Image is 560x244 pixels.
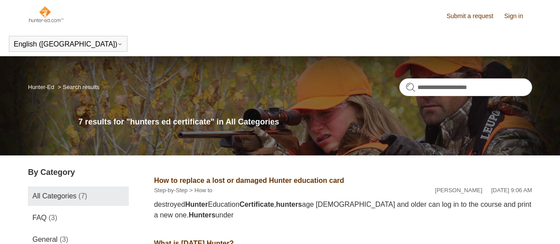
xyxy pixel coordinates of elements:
span: (7) [78,192,87,200]
li: [PERSON_NAME] [435,186,483,195]
em: Hunter [185,201,208,208]
li: How to [188,186,212,195]
a: How to replace a lost or damaged Hunter education card [154,177,344,184]
button: English ([GEOGRAPHIC_DATA]) [14,40,123,48]
li: Step-by-Step [154,186,188,195]
a: Sign in [504,12,532,21]
div: destroyed Education , age [DEMOGRAPHIC_DATA] and older can log in to the course and print a new o... [154,199,532,221]
a: Submit a request [447,12,502,21]
h3: By Category [28,167,129,178]
li: Hunter-Ed [28,84,56,90]
a: How to [194,187,212,194]
em: hunters [276,201,302,208]
a: FAQ (3) [28,208,129,228]
time: 07/28/2022, 09:06 [491,187,532,194]
span: FAQ [32,214,46,221]
a: Hunter-Ed [28,84,54,90]
h1: 7 results for "hunters ed certificate" in All Categories [78,116,532,128]
em: Hunters [189,211,215,219]
input: Search [399,78,532,96]
img: Hunter-Ed Help Center home page [28,5,64,23]
em: Certificate [239,201,274,208]
span: All Categories [32,192,77,200]
a: Step-by-Step [154,187,188,194]
li: Search results [56,84,100,90]
span: (3) [49,214,58,221]
a: All Categories (7) [28,186,129,206]
span: (3) [60,236,69,243]
span: General [32,236,58,243]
